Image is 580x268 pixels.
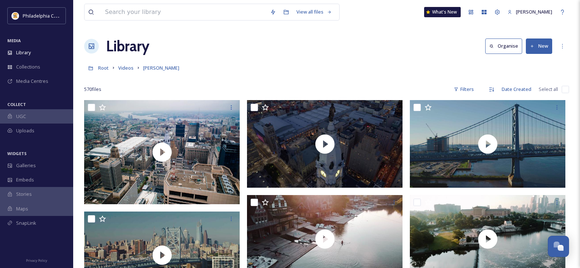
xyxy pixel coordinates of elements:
span: 570 file s [84,86,101,93]
a: Root [98,63,109,72]
span: MEDIA [7,38,21,43]
span: Videos [118,65,134,71]
a: What's New [424,7,461,17]
img: thumbnail [410,100,565,188]
a: View all files [293,5,336,19]
span: Uploads [16,127,34,134]
span: Library [16,49,31,56]
span: [PERSON_NAME] [143,65,179,71]
img: thumbnail [84,100,240,204]
a: Videos [118,63,134,72]
div: Filters [450,82,478,96]
span: Select all [539,86,558,93]
button: Organise [485,38,522,54]
span: Galleries [16,162,36,169]
span: COLLECT [7,102,26,107]
a: Privacy Policy [26,256,47,264]
input: Search your library [101,4,266,20]
img: download.jpeg [12,12,19,19]
span: UGC [16,113,26,120]
span: SnapLink [16,220,36,227]
button: New [526,38,552,54]
a: [PERSON_NAME] [143,63,179,72]
span: Embeds [16,176,34,183]
span: Maps [16,205,28,212]
a: [PERSON_NAME] [504,5,556,19]
span: Root [98,65,109,71]
span: Media Centres [16,78,48,85]
div: Date Created [498,82,535,96]
span: WIDGETS [7,151,27,156]
button: Open Chat [548,236,569,257]
span: Stories [16,191,32,198]
span: [PERSON_NAME] [516,8,552,15]
span: Philadelphia Convention & Visitors Bureau [23,12,115,19]
img: thumbnail [247,100,403,188]
span: Collections [16,63,40,70]
a: Library [106,35,149,57]
span: Privacy Policy [26,258,47,263]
